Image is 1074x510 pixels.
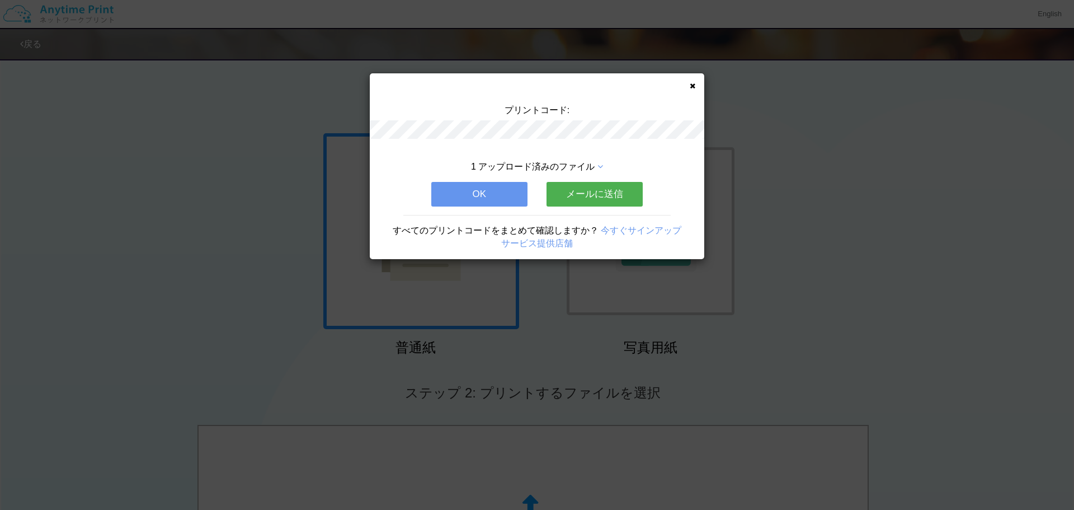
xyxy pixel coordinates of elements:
[431,182,527,207] button: OK
[601,226,681,235] a: 今すぐサインアップ
[505,105,569,115] span: プリントコード:
[471,162,595,171] span: 1 アップロード済みのファイル
[547,182,643,207] button: メールに送信
[393,226,599,235] span: すべてのプリントコードをまとめて確認しますか？
[501,238,573,248] a: サービス提供店舗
